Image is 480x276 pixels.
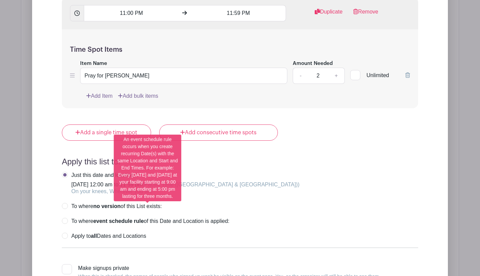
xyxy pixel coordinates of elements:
[80,68,287,84] input: e.g. Snacks or Check-in Attendees
[70,46,410,54] h5: Time Spot Items
[328,68,345,84] a: +
[353,8,378,21] a: Remove
[93,218,144,224] strong: event schedule rule
[93,203,121,209] strong: no version
[62,203,162,210] label: To where of this List exists:
[118,92,158,100] a: Add bulk items
[366,72,389,78] span: Unlimited
[142,182,299,187] span: (Pacific Time ([GEOGRAPHIC_DATA] & [GEOGRAPHIC_DATA]))
[80,60,107,68] label: Item Name
[91,233,97,239] strong: all
[114,135,182,201] div: An event schedule rule occurs when you create recurring Date(s) with the same Location and Start ...
[159,124,278,141] a: Add consecutive time spots
[315,8,343,21] a: Duplicate
[191,5,286,21] input: Set End Time
[62,218,230,225] label: To where of this Date and Location is applied:
[62,172,299,195] label: [DATE] 12:00 am to 11:59 pm
[62,124,151,141] a: Add a single time spot
[62,233,146,239] label: Apply to Dates and Locations
[71,172,299,179] div: Just this date and location
[86,92,113,100] a: Add Item
[293,60,333,68] label: Amount Needed
[62,157,418,167] h4: Apply this list to:
[84,5,178,21] input: Set Start Time
[71,188,299,195] div: On your knees, Wherever you are
[293,68,308,84] a: -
